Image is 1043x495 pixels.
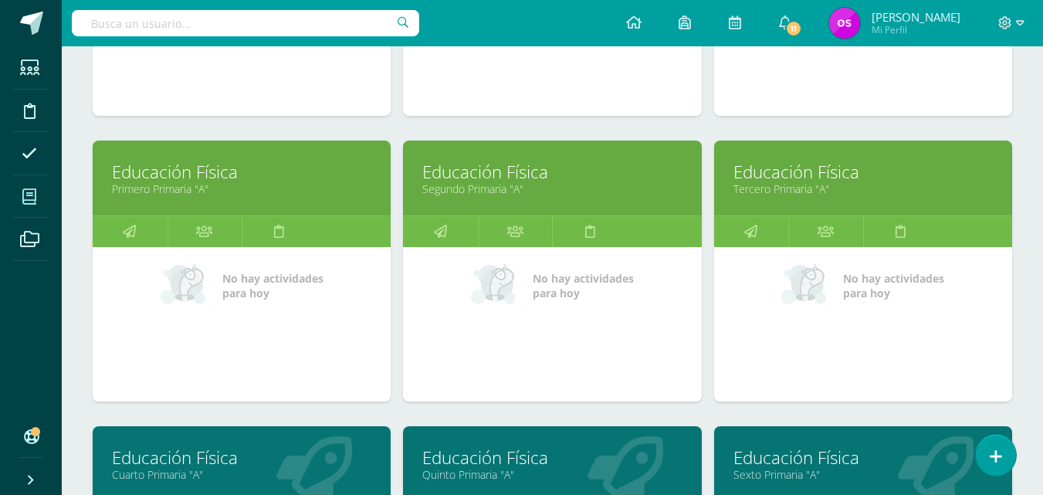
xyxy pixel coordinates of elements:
a: Educación Física [112,446,371,470]
span: No hay actividades para hoy [843,271,944,300]
a: Segundo Primaria "A" [422,181,682,196]
span: [PERSON_NAME] [872,9,960,25]
img: 2d06574e4a54bdb27e2c8d2f92f344e7.png [829,8,860,39]
img: no_activities_small.png [471,263,522,309]
span: No hay actividades para hoy [222,271,323,300]
a: Educación Física [422,160,682,184]
a: Tercero Primaria "A" [733,181,993,196]
a: Educación Física [112,160,371,184]
a: Educación Física [733,446,993,470]
span: 11 [785,20,802,37]
a: Cuarto Primaria "A" [112,467,371,482]
input: Busca un usuario... [72,10,419,36]
a: Quinto Primaria "A" [422,467,682,482]
span: Mi Perfil [872,23,960,36]
span: No hay actividades para hoy [533,271,634,300]
a: Sexto Primaria "A" [733,467,993,482]
a: Primero Primaria "A" [112,181,371,196]
a: Educación Física [422,446,682,470]
img: no_activities_small.png [781,263,832,309]
img: no_activities_small.png [161,263,212,309]
a: Educación Física [733,160,993,184]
